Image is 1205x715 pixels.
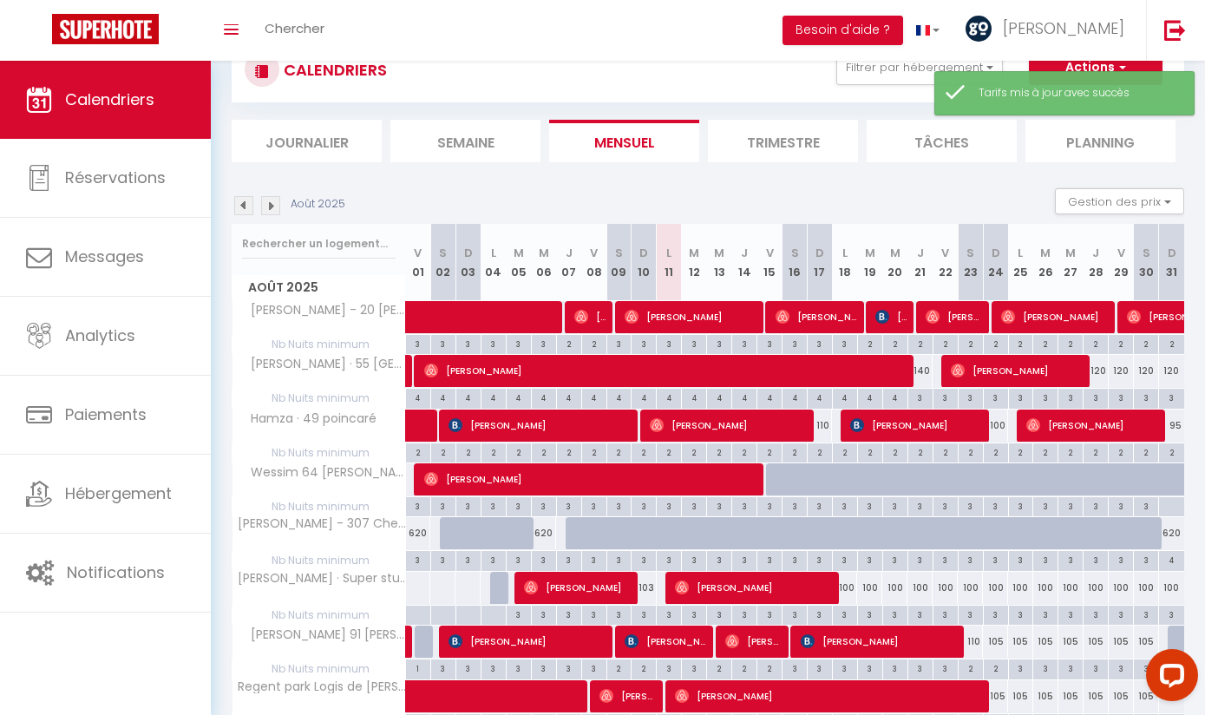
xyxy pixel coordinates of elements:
div: 2 [582,335,606,351]
abbr: V [414,245,422,261]
div: 2 [858,335,882,351]
abbr: J [1092,245,1099,261]
div: 4 [883,389,907,405]
div: 120 [1109,355,1134,387]
div: 95 [1159,410,1184,442]
th: 26 [1033,224,1058,301]
abbr: L [1018,245,1023,261]
abbr: J [917,245,924,261]
div: 2 [1134,335,1158,351]
span: [PERSON_NAME] · 55 [GEOGRAPHIC_DATA] [235,355,409,374]
div: 3 [607,551,632,567]
div: 3 [406,551,430,567]
span: Calendriers [65,89,154,110]
div: 2 [732,443,756,460]
div: 2 [883,335,907,351]
th: 17 [808,224,833,301]
div: 4 [858,389,882,405]
div: 3 [632,335,656,351]
div: 2 [607,443,632,460]
div: 2 [984,443,1008,460]
div: 3 [757,497,782,514]
div: 2 [707,443,731,460]
abbr: V [766,245,774,261]
li: Mensuel [549,120,699,162]
div: 3 [532,335,556,351]
div: 3 [507,497,531,514]
div: 3 [456,497,481,514]
div: 620 [531,517,556,549]
div: 2 [557,335,581,351]
div: 2 [657,443,681,460]
div: 3 [1109,551,1133,567]
div: 2 [406,443,430,460]
th: 08 [581,224,606,301]
div: 2 [456,443,481,460]
span: [PERSON_NAME] [776,300,860,333]
input: Rechercher un logement... [242,228,396,259]
span: [PERSON_NAME] - 307 Chemin Suvéran Vence [235,517,409,530]
div: 3 [1033,389,1058,405]
div: 3 [908,551,933,567]
div: 4 [557,389,581,405]
div: 2 [1159,335,1184,351]
abbr: M [689,245,699,261]
div: 2 [908,335,933,351]
span: [PERSON_NAME] [625,625,709,658]
div: 3 [1109,497,1133,514]
div: 2 [1109,443,1133,460]
th: 21 [907,224,933,301]
span: Analytics [65,325,135,346]
div: 3 [657,497,681,514]
div: 4 [406,389,430,405]
th: 04 [481,224,506,301]
div: 3 [632,551,656,567]
div: 3 [1009,389,1033,405]
div: 3 [1058,389,1083,405]
div: 3 [908,497,933,514]
div: 3 [984,389,1008,405]
div: 2 [883,443,907,460]
th: 27 [1058,224,1084,301]
p: Août 2025 [291,196,345,213]
span: [PERSON_NAME] [675,679,986,712]
span: [PERSON_NAME] [675,571,835,604]
div: 3 [607,335,632,351]
div: 3 [858,497,882,514]
abbr: M [539,245,549,261]
abbr: M [1065,245,1076,261]
div: 3 [632,497,656,514]
span: [PERSON_NAME] [449,409,633,442]
div: 3 [481,551,506,567]
div: 3 [933,389,958,405]
span: [PERSON_NAME] [424,354,911,387]
div: 3 [1134,497,1158,514]
div: 3 [532,551,556,567]
div: 2 [1009,335,1033,351]
abbr: M [1040,245,1051,261]
div: 3 [707,497,731,514]
div: 100 [1008,572,1033,604]
div: 3 [883,551,907,567]
button: Actions [1029,50,1162,85]
span: [PERSON_NAME] [574,300,608,333]
abbr: V [590,245,598,261]
div: 4 [607,389,632,405]
span: [PERSON_NAME] [424,462,760,495]
div: 3 [783,497,807,514]
div: 3 [406,497,430,514]
th: 28 [1084,224,1109,301]
span: [PERSON_NAME] [625,300,759,333]
div: 2 [1134,443,1158,460]
div: 2 [1009,443,1033,460]
div: 3 [557,551,581,567]
div: 3 [833,551,857,567]
div: 4 [783,389,807,405]
span: [PERSON_NAME] [801,625,960,658]
button: Besoin d'aide ? [783,16,903,45]
span: [PERSON_NAME] [650,409,809,442]
div: 120 [1159,355,1184,387]
span: Nb Nuits minimum [232,443,405,462]
div: 2 [933,335,958,351]
span: Paiements [65,403,147,425]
